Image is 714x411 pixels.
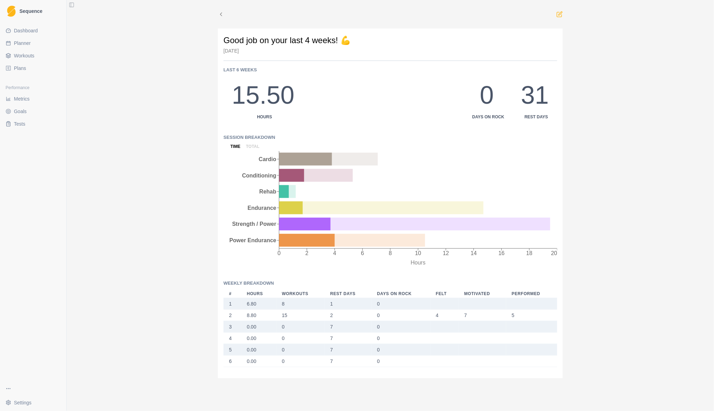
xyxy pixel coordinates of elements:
[278,250,281,256] tspan: 0
[248,205,276,211] tspan: Endurance
[306,250,309,256] tspan: 2
[3,3,64,19] a: LogoSequence
[3,38,64,49] a: Planner
[229,237,276,243] tspan: Power Endurance
[276,290,325,298] th: Workouts
[3,93,64,104] a: Metrics
[389,250,392,256] tspan: 8
[224,47,239,55] p: [DATE]
[276,309,325,321] td: 15
[224,280,557,287] p: Weekly breakdown
[470,76,504,120] div: 0
[230,143,241,150] p: time
[372,321,430,332] td: 0
[3,106,64,117] a: Goals
[241,298,276,309] td: 6.80
[325,344,372,355] td: 7
[14,27,38,34] span: Dashboard
[472,114,504,120] div: Days on Rock
[506,290,557,298] th: Performed
[325,355,372,367] td: 7
[224,309,241,321] td: 2
[224,355,241,367] td: 6
[14,95,30,102] span: Metrics
[361,250,364,256] tspan: 6
[241,309,276,321] td: 8.80
[430,309,459,321] td: 4
[241,355,276,367] td: 0.00
[333,250,336,256] tspan: 4
[3,82,64,93] div: Performance
[524,114,549,120] div: Rest days
[325,290,372,298] th: Rest Days
[14,108,27,115] span: Goals
[372,355,430,367] td: 0
[276,321,325,332] td: 0
[241,332,276,344] td: 0.00
[415,250,421,256] tspan: 10
[276,298,325,309] td: 8
[19,9,42,14] span: Sequence
[224,298,241,309] td: 1
[372,309,430,321] td: 0
[3,118,64,129] a: Tests
[246,143,260,150] p: total
[224,134,557,141] p: Session breakdown
[526,250,533,256] tspan: 18
[3,50,64,61] a: Workouts
[325,309,372,321] td: 2
[459,309,506,321] td: 7
[7,6,16,17] img: Logo
[241,344,276,355] td: 0.00
[14,120,25,127] span: Tests
[259,189,276,195] tspan: Rehab
[242,173,276,179] tspan: Conditioning
[224,321,241,332] td: 3
[551,250,557,256] tspan: 20
[259,156,276,162] tspan: Cardio
[224,290,241,298] th: #
[325,321,372,332] td: 7
[325,332,372,344] td: 7
[411,260,426,266] tspan: Hours
[521,76,549,120] div: 31
[241,321,276,332] td: 0.00
[235,114,294,120] div: Hours
[372,332,430,344] td: 0
[506,309,557,321] td: 5
[459,290,506,298] th: Motivated
[276,332,325,344] td: 0
[14,52,34,59] span: Workouts
[224,66,557,73] p: Last 6 weeks
[224,344,241,355] td: 5
[3,63,64,74] a: Plans
[372,290,430,298] th: Days on Rock
[498,250,505,256] tspan: 16
[430,290,459,298] th: Felt
[325,298,372,309] td: 1
[224,332,241,344] td: 4
[232,76,294,120] div: 15.50
[232,221,276,227] tspan: Strength / Power
[276,355,325,367] td: 0
[471,250,477,256] tspan: 14
[3,397,64,408] button: Settings
[224,34,557,47] p: Good job on your last 4 weeks! 💪
[276,344,325,355] td: 0
[241,290,276,298] th: Hours
[372,344,430,355] td: 0
[443,250,449,256] tspan: 12
[14,65,26,72] span: Plans
[372,298,430,309] td: 0
[3,25,64,36] a: Dashboard
[14,40,31,47] span: Planner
